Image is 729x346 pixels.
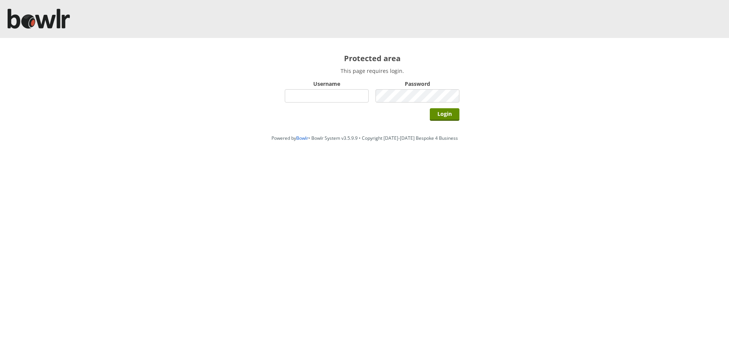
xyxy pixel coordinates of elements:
label: Username [285,80,369,87]
input: Login [430,108,459,121]
label: Password [376,80,459,87]
p: This page requires login. [285,67,459,74]
a: Bowlr [296,135,308,141]
h2: Protected area [285,53,459,63]
span: Powered by • Bowlr System v3.5.9.9 • Copyright [DATE]-[DATE] Bespoke 4 Business [271,135,458,141]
